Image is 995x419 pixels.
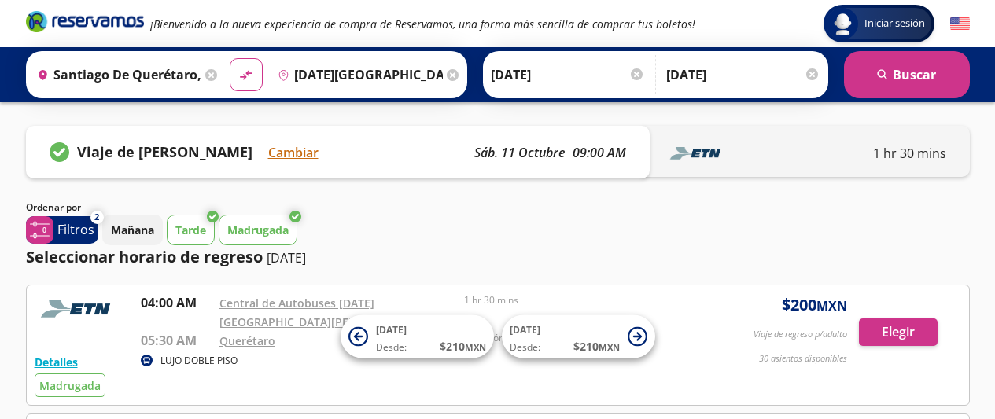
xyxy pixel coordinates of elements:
p: LUJO DOBLE PISO [160,354,238,368]
p: 05:30 AM [141,331,212,350]
img: LINENAME [665,142,728,165]
p: sáb. 11 octubre [474,143,565,162]
button: Elegir [859,318,938,346]
button: Buscar [844,51,970,98]
a: Brand Logo [26,9,144,38]
span: Desde: [510,340,540,355]
span: Madrugada [39,378,101,393]
button: Cambiar [268,143,319,162]
button: Mañana [102,215,163,245]
p: Tarde [175,222,206,238]
p: Viaje de [PERSON_NAME] [77,142,252,163]
p: Ordenar por [26,200,81,215]
i: Brand Logo [26,9,144,33]
img: RESERVAMOS [35,293,121,325]
a: Central de Autobuses [DATE][GEOGRAPHIC_DATA][PERSON_NAME] [219,296,420,329]
p: Mañana [111,222,154,238]
span: $ 210 [573,338,620,355]
span: Iniciar sesión [858,16,931,31]
span: 2 [94,211,99,224]
p: 1 hr 30 mins [464,293,702,307]
input: Buscar Destino [271,55,443,94]
button: [DATE]Desde:$210MXN [502,315,655,358]
span: [DATE] [376,323,407,336]
button: Detalles [35,354,78,370]
button: Madrugada [219,215,297,245]
small: MXN [599,341,620,353]
span: Desde: [376,340,407,355]
small: MXN [465,341,486,353]
p: 30 asientos disponibles [759,352,847,366]
p: 1 hr 30 mins [873,144,946,163]
small: MXN [816,297,847,314]
em: ¡Bienvenido a la nueva experiencia de compra de Reservamos, una forma más sencilla de comprar tus... [150,17,695,31]
span: $ 210 [440,338,486,355]
span: $ 200 [782,293,847,317]
a: Querétaro [219,333,275,348]
button: [DATE]Desde:$210MXN [341,315,494,358]
p: Seleccionar horario de regreso [26,245,263,269]
button: English [950,14,970,34]
button: Tarde [167,215,215,245]
p: Filtros [57,220,94,239]
p: 09:00 AM [573,143,626,162]
p: Viaje de regreso p/adulto [754,328,847,341]
p: 04:00 AM [141,293,212,312]
input: Opcional [666,55,820,94]
input: Buscar Origen [31,55,202,94]
p: [DATE] [267,248,306,267]
input: Elegir Fecha [491,55,645,94]
button: 2Filtros [26,216,98,244]
span: [DATE] [510,323,540,336]
p: Madrugada [227,222,289,238]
